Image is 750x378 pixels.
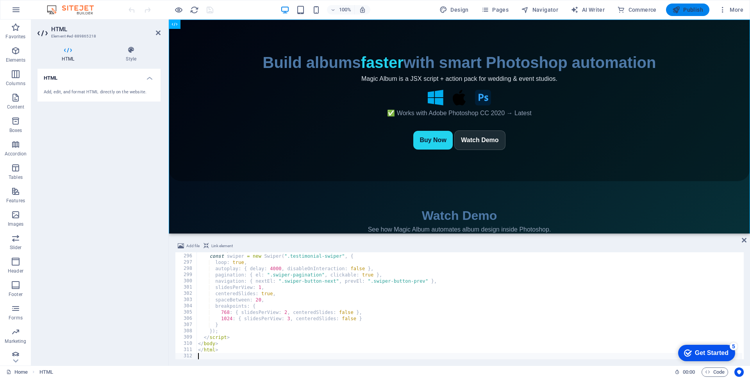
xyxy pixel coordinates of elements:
button: Design [436,4,472,16]
button: AI Writer [568,4,608,16]
a: Click to cancel selection. Double-click to open Pages [6,367,28,377]
p: Features [6,198,25,204]
span: Design [439,6,469,14]
button: Navigator [518,4,561,16]
div: 301 [175,284,197,291]
div: 312 [175,353,197,359]
div: Get Started 5 items remaining, 0% complete [6,4,63,20]
h4: Style [102,46,161,62]
p: Accordion [5,151,27,157]
div: 297 [175,259,197,266]
div: 305 [175,309,197,316]
button: Click here to leave preview mode and continue editing [174,5,183,14]
button: More [716,4,746,16]
p: Elements [6,57,26,63]
nav: breadcrumb [39,367,53,377]
span: Publish [672,6,703,14]
h4: HTML [37,69,161,83]
div: 302 [175,291,197,297]
button: Pages [478,4,512,16]
button: Link element [202,241,234,251]
div: 308 [175,328,197,334]
span: Code [705,367,725,377]
h4: HTML [37,46,102,62]
button: Code [702,367,728,377]
span: Link element [211,241,233,251]
button: Usercentrics [734,367,744,377]
i: Reload page [190,5,199,14]
div: 299 [175,272,197,278]
i: On resize automatically adjust zoom level to fit chosen device. [359,6,366,13]
div: 5 [58,2,66,9]
div: 298 [175,266,197,272]
button: Publish [666,4,709,16]
div: Add, edit, and format HTML directly on the website. [44,89,154,96]
p: Boxes [9,127,22,134]
p: Images [8,221,24,227]
div: 303 [175,297,197,303]
p: Favorites [5,34,25,40]
button: reload [189,5,199,14]
div: 306 [175,316,197,322]
button: 100% [327,5,355,14]
span: Pages [481,6,509,14]
div: 304 [175,303,197,309]
h6: 100% [339,5,351,14]
p: Content [7,104,24,110]
p: Forms [9,315,23,321]
span: Click to select. Double-click to edit [39,367,53,377]
h6: Session time [675,367,695,377]
span: : [688,369,689,375]
span: AI Writer [571,6,605,14]
h2: HTML [51,26,161,33]
img: Editor Logo [45,5,104,14]
p: Tables [9,174,23,180]
p: Columns [6,80,25,87]
div: 311 [175,347,197,353]
span: Commerce [617,6,657,14]
h3: Element #ed-889865218 [51,33,145,40]
button: Commerce [614,4,660,16]
span: Navigator [521,6,558,14]
p: Header [8,268,23,274]
span: Add file [186,241,200,251]
p: Marketing [5,338,26,344]
div: Design (Ctrl+Alt+Y) [436,4,472,16]
button: Add file [177,241,201,251]
div: Get Started [23,9,57,16]
div: 300 [175,278,197,284]
div: 296 [175,253,197,259]
div: 307 [175,322,197,328]
p: Slider [10,244,22,251]
span: More [719,6,743,14]
div: 310 [175,341,197,347]
span: 00 00 [683,367,695,377]
p: Footer [9,291,23,298]
div: 309 [175,334,197,341]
